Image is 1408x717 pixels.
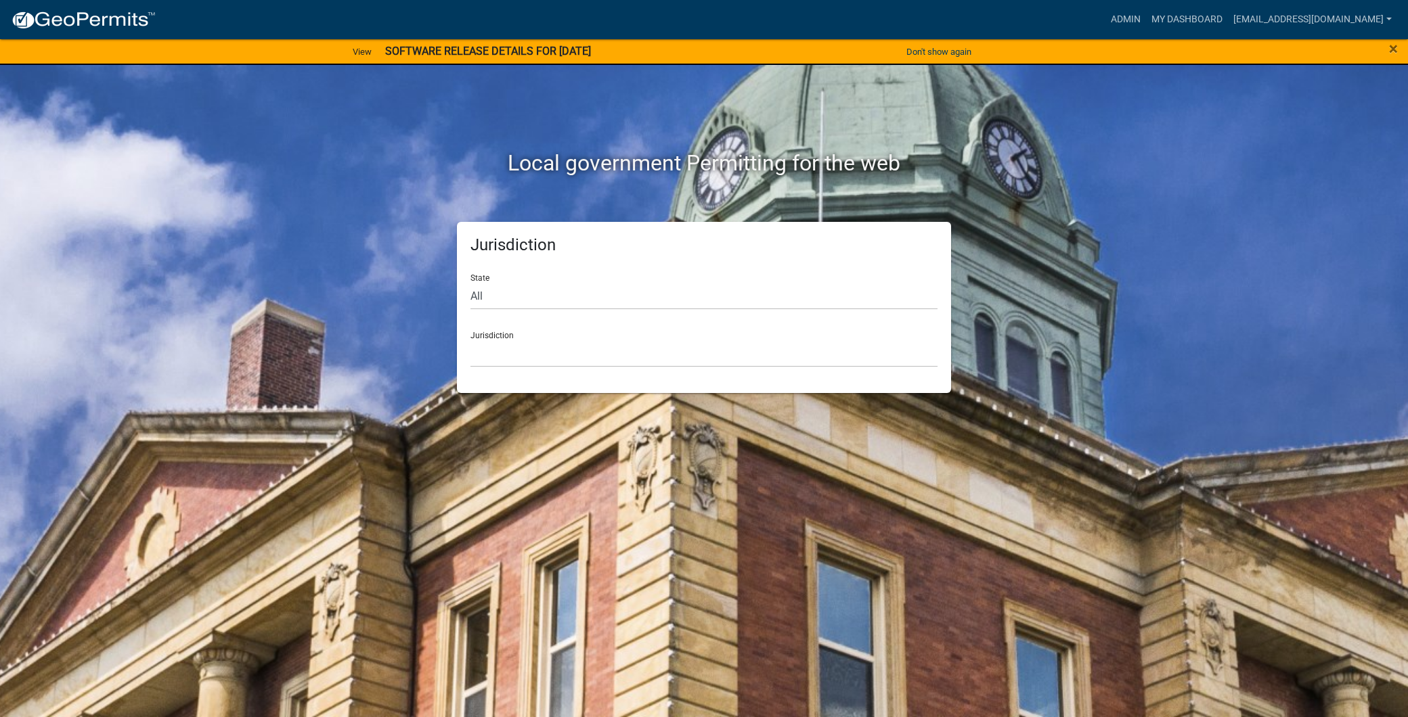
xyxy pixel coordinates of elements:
a: My Dashboard [1146,7,1228,32]
span: × [1389,39,1398,58]
button: Don't show again [901,41,977,63]
strong: SOFTWARE RELEASE DETAILS FOR [DATE] [385,45,591,57]
a: [EMAIL_ADDRESS][DOMAIN_NAME] [1228,7,1397,32]
h2: Local government Permitting for the web [328,150,1080,176]
a: View [347,41,377,63]
h5: Jurisdiction [470,235,938,255]
a: Admin [1105,7,1146,32]
button: Close [1389,41,1398,57]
